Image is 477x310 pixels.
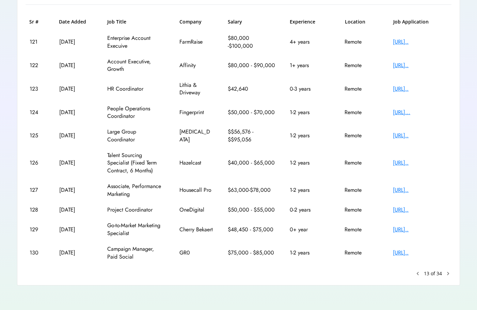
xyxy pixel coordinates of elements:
div: Associate, Performance Marketing [107,183,165,198]
div: People Operations Coordinator [107,105,165,120]
div: [DATE] [59,226,93,233]
div: [URL]... [393,109,447,116]
h6: Experience [290,18,331,25]
div: $50,000 - $70,000 [228,109,275,116]
div: 1-2 years [290,159,331,167]
div: $$56,576 - $$95,056 [228,128,275,143]
div: 124 [30,109,45,116]
h6: Company [179,18,213,25]
div: [URL].. [393,38,447,46]
div: 129 [30,226,45,233]
div: 1-2 years [290,132,331,139]
div: [URL].. [393,206,447,214]
div: [DATE] [59,109,93,116]
div: Large Group Coordinator [107,128,165,143]
div: [URL].. [393,186,447,194]
div: Remote [345,186,379,194]
div: [URL].. [393,132,447,139]
div: Go-to-Market Marketing Specialist [107,222,165,237]
div: 1-2 years [290,186,331,194]
div: Enterprise Account Execuive [107,34,165,50]
div: Hazelcast [179,159,213,167]
button: keyboard_arrow_left [414,270,421,277]
div: [URL].. [393,62,447,69]
div: [MEDICAL_DATA] [179,128,213,143]
div: 123 [30,85,45,93]
div: Project Coordinator [107,206,165,214]
div: [DATE] [59,159,93,167]
div: Cherry Bekaert [179,226,213,233]
div: 121 [30,38,45,46]
div: Remote [345,85,379,93]
div: Remote [345,249,379,257]
div: 1-2 years [290,249,331,257]
div: [DATE] [59,85,93,93]
h6: Job Application [393,18,448,25]
div: $75,000 - $85,000 [228,249,275,257]
button: chevron_right [445,270,451,277]
div: [URL].. [393,226,447,233]
div: [DATE] [59,206,93,214]
div: $40,000 - $65,000 [228,159,275,167]
div: FarmRaise [179,38,213,46]
div: Remote [345,159,379,167]
div: 0-3 years [290,85,331,93]
div: [DATE] [59,249,93,257]
div: 0+ year [290,226,331,233]
div: $63,000-$78,000 [228,186,275,194]
div: [URL].. [393,249,447,257]
div: Affinity [179,62,213,69]
div: Remote [345,62,379,69]
div: Account Executive, Growth [107,58,165,73]
div: 4+ years [290,38,331,46]
div: HR Coordinator [107,85,165,93]
div: $48,450 - $75,000 [228,226,275,233]
div: 13 of 34 [424,270,442,277]
div: Remote [345,206,379,214]
h6: Location [345,18,379,25]
div: [URL].. [393,85,447,93]
div: Remote [345,109,379,116]
div: OneDigital [179,206,213,214]
div: 1+ years [290,62,331,69]
div: 128 [30,206,45,214]
div: 122 [30,62,45,69]
div: 0-2 years [290,206,331,214]
div: [DATE] [59,186,93,194]
div: 1-2 years [290,109,331,116]
div: $42,640 [228,85,275,93]
div: Talent Sourcing Specialist (Fixed Term Contract, 6 Months) [107,152,165,174]
div: Fingerprint [179,109,213,116]
div: $50,000 - $55,000 [228,206,275,214]
div: [DATE] [59,62,93,69]
h6: Sr # [29,18,45,25]
div: Remote [345,132,379,139]
div: $80,000 - $90,000 [228,62,275,69]
div: 125 [30,132,45,139]
div: Campaign Manager, Paid Social [107,245,165,261]
div: [DATE] [59,132,93,139]
div: Remote [345,226,379,233]
div: [URL].. [393,159,447,167]
div: 127 [30,186,45,194]
h6: Job Title [107,18,126,25]
div: Lithia & Driveway [179,81,213,97]
div: GR0 [179,249,213,257]
h6: Date Added [59,18,93,25]
div: 130 [30,249,45,257]
div: Remote [345,38,379,46]
div: 126 [30,159,45,167]
div: [DATE] [59,38,93,46]
div: Housecall Pro [179,186,213,194]
h6: Salary [228,18,275,25]
div: $80,000 -$100,000 [228,34,275,50]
